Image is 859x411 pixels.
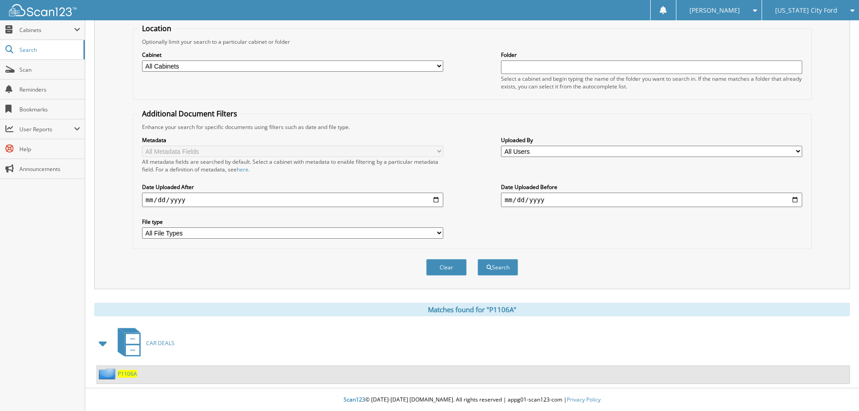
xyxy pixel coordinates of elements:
[501,193,802,207] input: end
[19,86,80,93] span: Reminders
[138,38,807,46] div: Optionally limit your search to a particular cabinet or folder
[142,218,443,226] label: File type
[689,8,740,13] span: [PERSON_NAME]
[138,123,807,131] div: Enhance your search for specific documents using filters such as date and file type.
[344,396,365,403] span: Scan123
[99,368,118,379] img: folder2.png
[19,145,80,153] span: Help
[501,51,802,59] label: Folder
[19,106,80,113] span: Bookmarks
[146,339,175,347] span: CAR DEALS
[775,8,837,13] span: [US_STATE] City Ford
[138,23,176,33] legend: Location
[9,4,77,16] img: scan123-logo-white.svg
[142,136,443,144] label: Metadata
[142,158,443,173] div: All metadata fields are searched by default. Select a cabinet with metadata to enable filtering b...
[478,259,518,276] button: Search
[142,193,443,207] input: start
[426,259,467,276] button: Clear
[142,51,443,59] label: Cabinet
[118,370,137,378] a: P1106A
[19,125,74,133] span: User Reports
[237,166,248,173] a: here
[501,183,802,191] label: Date Uploaded Before
[85,389,859,411] div: © [DATE]-[DATE] [DOMAIN_NAME]. All rights reserved | appg01-scan123-com |
[501,75,802,90] div: Select a cabinet and begin typing the name of the folder you want to search in. If the name match...
[112,325,175,361] a: CAR DEALS
[19,66,80,74] span: Scan
[501,136,802,144] label: Uploaded By
[19,26,74,34] span: Cabinets
[94,303,850,316] div: Matches found for "P1106A"
[567,396,601,403] a: Privacy Policy
[138,109,242,119] legend: Additional Document Filters
[19,46,79,54] span: Search
[814,368,859,411] iframe: Chat Widget
[19,165,80,173] span: Announcements
[142,183,443,191] label: Date Uploaded After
